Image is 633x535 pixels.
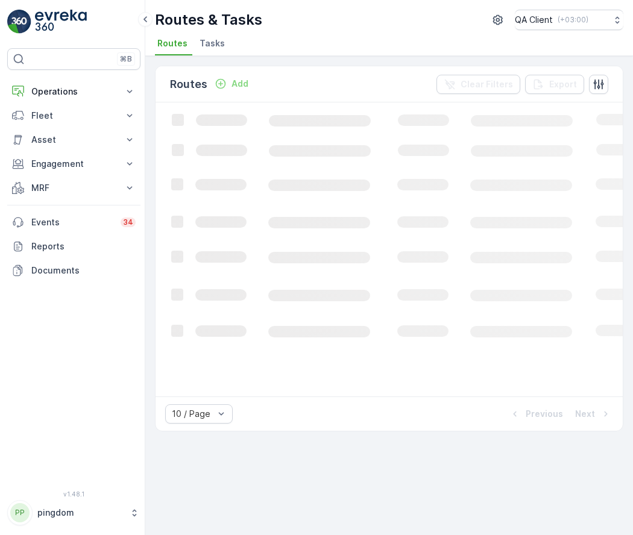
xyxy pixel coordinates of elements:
button: Operations [7,80,140,104]
p: Documents [31,264,136,277]
p: QA Client [515,14,553,26]
p: Fleet [31,110,116,122]
button: Asset [7,128,140,152]
button: Engagement [7,152,140,176]
a: Reports [7,234,140,258]
button: Fleet [7,104,140,128]
img: logo_light-DOdMpM7g.png [35,10,87,34]
p: 34 [123,217,133,227]
span: Tasks [200,37,225,49]
p: pingdom [37,507,124,519]
div: PP [10,503,30,522]
p: Export [549,78,577,90]
button: MRF [7,176,140,200]
p: ⌘B [120,54,132,64]
p: Events [31,216,113,228]
p: MRF [31,182,116,194]
p: Reports [31,240,136,252]
p: Add [231,78,248,90]
button: PPpingdom [7,500,140,525]
button: Next [574,407,613,421]
span: Routes [157,37,187,49]
p: Routes [170,76,207,93]
img: logo [7,10,31,34]
p: Engagement [31,158,116,170]
p: Routes & Tasks [155,10,262,30]
button: Export [525,75,584,94]
a: Events34 [7,210,140,234]
button: QA Client(+03:00) [515,10,623,30]
p: Clear Filters [461,78,513,90]
span: v 1.48.1 [7,490,140,498]
p: ( +03:00 ) [558,15,588,25]
button: Previous [508,407,564,421]
a: Documents [7,258,140,283]
p: Operations [31,86,116,98]
p: Next [575,408,595,420]
button: Clear Filters [436,75,520,94]
button: Add [210,77,253,91]
p: Asset [31,134,116,146]
p: Previous [526,408,563,420]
